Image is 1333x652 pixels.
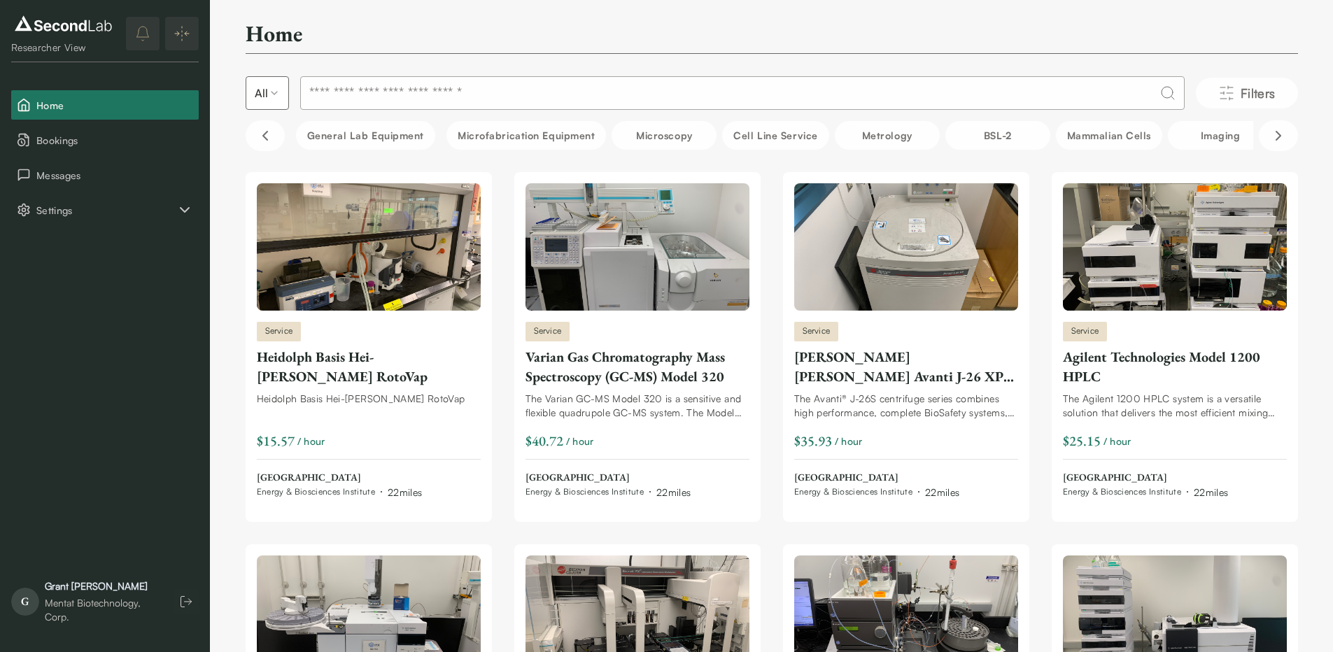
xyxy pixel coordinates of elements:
div: 22 miles [1194,485,1228,499]
img: Agilent Technologies Model 1200 HPLC [1063,183,1287,311]
div: $40.72 [526,431,563,451]
button: Expand/Collapse sidebar [165,17,199,50]
button: Metrology [835,121,940,150]
img: Varian Gas Chromatography Mass Spectroscopy (GC-MS) Model 320 [526,183,749,311]
div: Grant [PERSON_NAME] [45,579,160,593]
span: Messages [36,168,193,183]
button: Bookings [11,125,199,155]
span: Bookings [36,133,193,148]
button: Imaging [1168,121,1273,150]
button: Scroll right [1259,120,1298,151]
span: Energy & Biosciences Institute [794,486,913,497]
span: [GEOGRAPHIC_DATA] [257,471,423,485]
button: Home [11,90,199,120]
button: General Lab equipment [296,121,436,150]
div: Researcher View [11,41,115,55]
div: 22 miles [388,485,422,499]
h2: Home [246,20,302,48]
img: Heidolph Basis Hei-VAP HL RotoVap [257,183,481,311]
div: The Varian GC-MS Model 320 is a sensitive and flexible quadrupole GC-MS system. The Model 320 pro... [526,392,749,420]
span: Service [794,322,839,341]
span: Service [257,322,302,341]
button: Cell line service [722,121,828,150]
span: Service [526,322,570,341]
span: Energy & Biosciences Institute [257,486,376,497]
span: [GEOGRAPHIC_DATA] [1063,471,1229,485]
button: Scroll left [246,120,285,151]
button: Log out [174,589,199,614]
span: Home [36,98,193,113]
span: Energy & Biosciences Institute [526,486,644,497]
button: Filters [1196,78,1298,108]
span: / hour [566,434,594,448]
span: [GEOGRAPHIC_DATA] [794,471,960,485]
div: Mentat Biotechnology, Corp. [45,596,160,624]
button: BSL-2 [945,121,1050,150]
div: The Avanti® J-26S centrifuge series combines high performance, complete BioSafety systems, and lo... [794,392,1018,420]
span: / hour [1103,434,1131,448]
div: 22 miles [656,485,691,499]
span: / hour [835,434,863,448]
div: Heidolph Basis Hei-[PERSON_NAME] RotoVap [257,347,481,386]
span: Energy & Biosciences Institute [1063,486,1182,497]
span: / hour [297,434,325,448]
button: Select listing type [246,76,289,110]
div: $15.57 [257,431,295,451]
span: Filters [1241,83,1276,103]
div: [PERSON_NAME] [PERSON_NAME] Avanti J-26 XP Centrifuge [794,347,1018,386]
img: Beckman Coulter Avanti J-26 XP Centrifuge [794,183,1018,311]
button: Messages [11,160,199,190]
img: logo [11,13,115,35]
button: Microfabrication Equipment [446,121,606,150]
a: Heidolph Basis Hei-VAP HL RotoVapServiceHeidolph Basis Hei-[PERSON_NAME] RotoVapHeidolph Basis He... [257,183,481,499]
a: Agilent Technologies Model 1200 HPLCServiceAgilent Technologies Model 1200 HPLCThe Agilent 1200 H... [1063,183,1287,499]
span: Service [1063,322,1108,341]
div: The Agilent 1200 HPLC system is a versatile solution that delivers the most efficient mixing and ... [1063,392,1287,420]
span: Settings [36,203,176,218]
div: Heidolph Basis Hei-[PERSON_NAME] RotoVap [257,392,481,406]
a: Varian Gas Chromatography Mass Spectroscopy (GC-MS) Model 320ServiceVarian Gas Chromatography Mas... [526,183,749,499]
div: $35.93 [794,431,832,451]
button: Microscopy [612,121,717,150]
div: Settings sub items [11,195,199,225]
div: $25.15 [1063,431,1101,451]
span: [GEOGRAPHIC_DATA] [526,471,691,485]
div: 22 miles [925,485,959,499]
button: Settings [11,195,199,225]
button: Mammalian Cells [1056,121,1162,150]
button: notifications [126,17,160,50]
div: Varian Gas Chromatography Mass Spectroscopy (GC-MS) Model 320 [526,347,749,386]
a: Beckman Coulter Avanti J-26 XP CentrifugeService[PERSON_NAME] [PERSON_NAME] Avanti J-26 XP Centri... [794,183,1018,499]
div: Agilent Technologies Model 1200 HPLC [1063,347,1287,386]
span: G [11,588,39,616]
